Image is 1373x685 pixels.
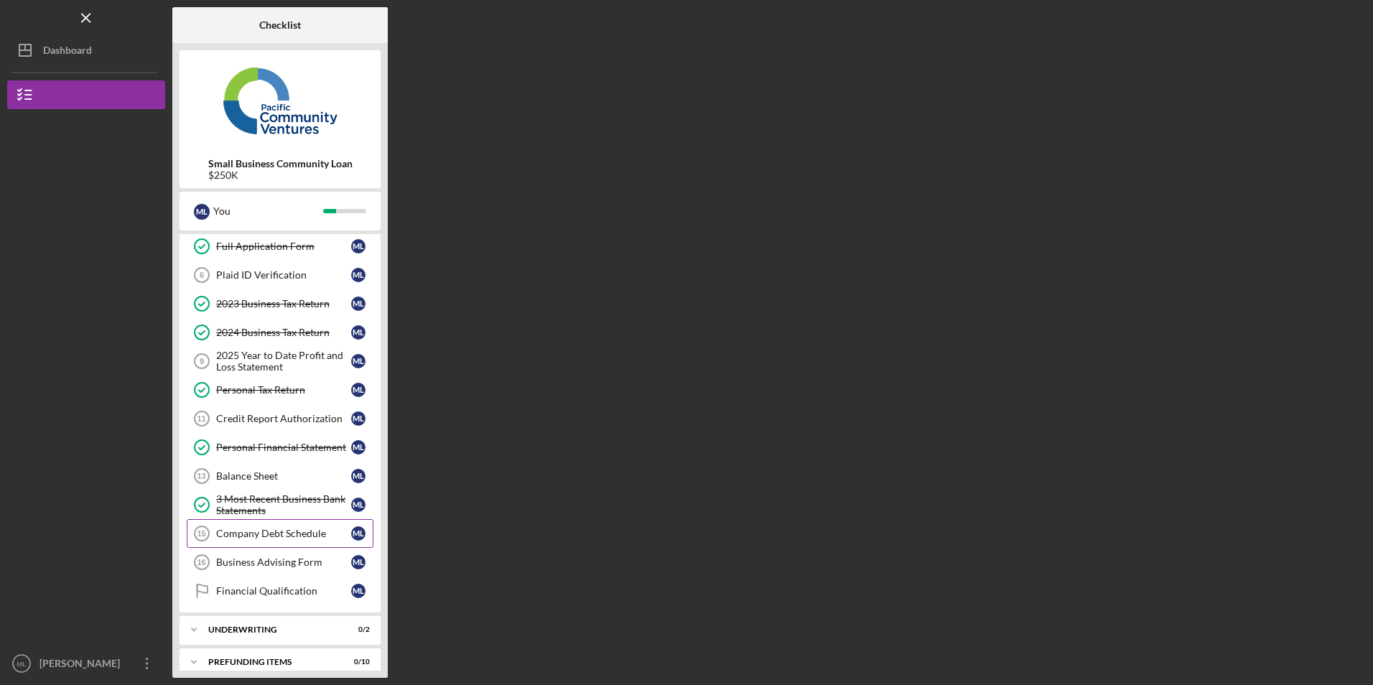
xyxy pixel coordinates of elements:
div: Financial Qualification [216,585,351,597]
div: Underwriting [208,625,334,634]
a: 2023 Business Tax ReturnML [187,289,373,318]
div: $250K [208,169,353,181]
div: M L [351,440,366,455]
div: 2023 Business Tax Return [216,298,351,309]
a: 92025 Year to Date Profit and Loss StatementML [187,347,373,376]
text: ML [17,660,27,668]
tspan: 6 [200,271,204,279]
a: 2024 Business Tax ReturnML [187,318,373,347]
div: M L [194,204,210,220]
div: Plaid ID Verification [216,269,351,281]
div: 3 Most Recent Business Bank Statements [216,493,351,516]
div: M L [351,383,366,397]
div: 0 / 2 [344,625,370,634]
div: M L [351,239,366,253]
div: M L [351,411,366,426]
div: [PERSON_NAME] [36,649,129,681]
div: M L [351,526,366,541]
a: 15Company Debt ScheduleML [187,519,373,548]
tspan: 11 [197,414,205,423]
div: M L [351,325,366,340]
a: 6Plaid ID VerificationML [187,261,373,289]
a: 13Balance SheetML [187,462,373,490]
tspan: 9 [200,357,204,365]
div: You [213,199,323,223]
div: Business Advising Form [216,556,351,568]
div: Full Application Form [216,241,351,252]
div: Balance Sheet [216,470,351,482]
div: M L [351,268,366,282]
div: M L [351,297,366,311]
div: Dashboard [43,36,92,68]
tspan: 13 [197,472,205,480]
div: M L [351,498,366,512]
div: M L [351,469,366,483]
b: Small Business Community Loan [208,158,353,169]
div: M L [351,354,366,368]
div: Personal Tax Return [216,384,351,396]
div: Company Debt Schedule [216,528,351,539]
b: Checklist [259,19,301,31]
a: Personal Tax ReturnML [187,376,373,404]
div: 0 / 10 [344,658,370,666]
div: M L [351,555,366,569]
button: ML[PERSON_NAME] [7,649,165,678]
a: Full Application FormML [187,232,373,261]
a: Personal Financial StatementML [187,433,373,462]
tspan: 16 [197,558,205,567]
tspan: 15 [197,529,205,538]
div: Credit Report Authorization [216,413,351,424]
a: 3 Most Recent Business Bank StatementsML [187,490,373,519]
div: M L [351,584,366,598]
img: Product logo [180,57,381,144]
div: 2024 Business Tax Return [216,327,351,338]
div: 2025 Year to Date Profit and Loss Statement [216,350,351,373]
a: Financial QualificationML [187,577,373,605]
div: Prefunding Items [208,658,334,666]
a: 16Business Advising FormML [187,548,373,577]
div: Personal Financial Statement [216,442,351,453]
button: Dashboard [7,36,165,65]
a: 11Credit Report AuthorizationML [187,404,373,433]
